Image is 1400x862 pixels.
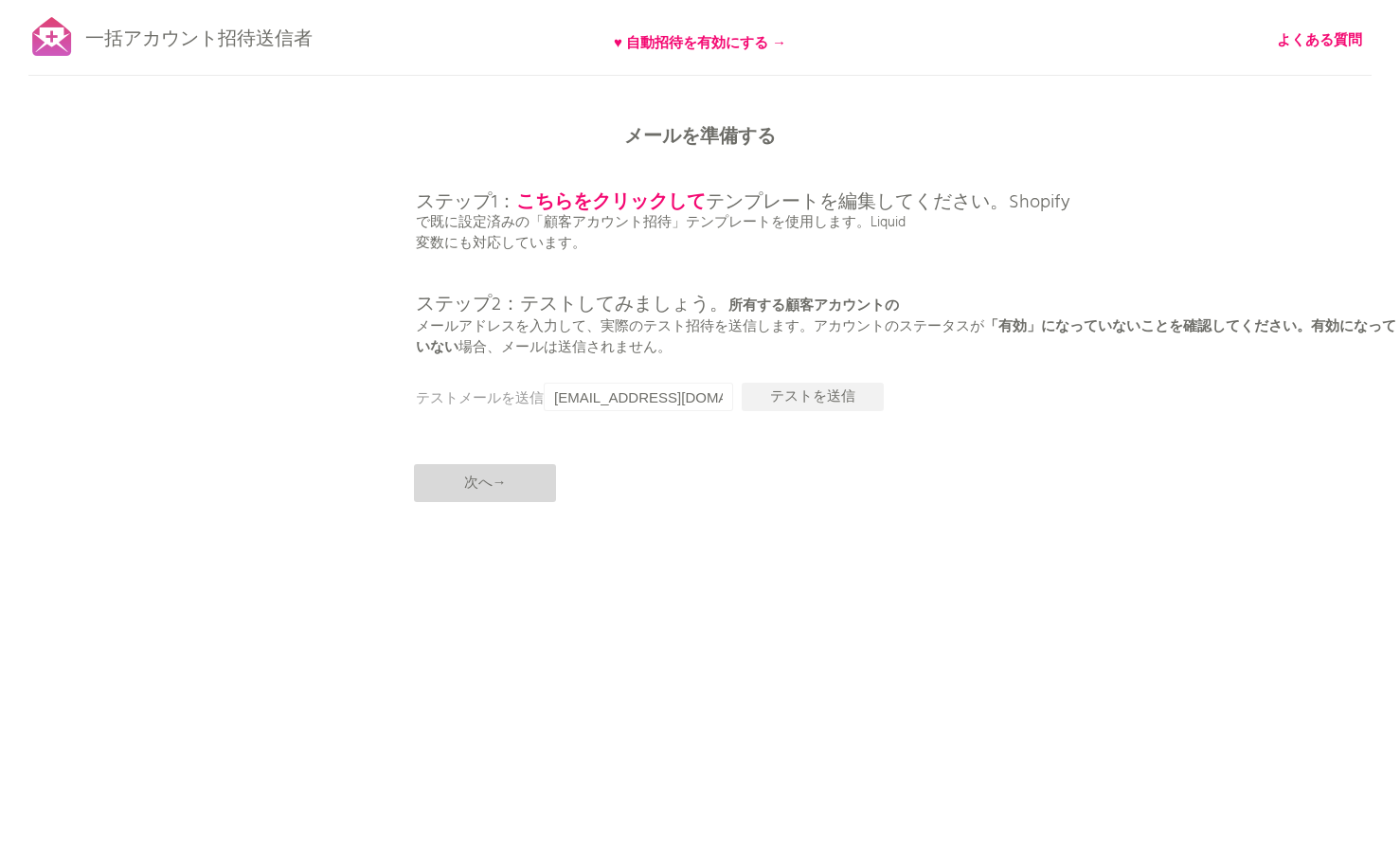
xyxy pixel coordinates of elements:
[814,315,984,338] font: アカウントのステータスが
[416,315,586,338] font: メールアドレスを入力して
[416,290,728,320] font: ステップ2：テストしてみましょう。
[416,188,516,218] font: ステップ1：
[464,472,507,494] font: 次へ→
[770,386,855,408] font: テストを送信
[728,295,899,317] font: 所有する顧客アカウントの
[416,387,572,410] font: テストメールを送信する
[458,336,672,359] font: 場合、メールは送信されません。
[706,188,1070,218] font: テンプレートを編集してください。Shopify
[624,122,776,153] font: メールを準備する
[416,211,906,234] font: で既に設定済みの「顧客アカウント招待」テンプレートを使用します。Liquid
[1277,29,1362,52] font: よくある質問
[614,32,786,55] font: ♥ 自動招待を有効にする →
[1277,30,1362,51] a: よくある質問
[416,232,586,255] font: 変数にも対応しています。
[85,25,313,55] font: 一括アカウント招待送信者
[516,188,706,218] a: こちらをクリックして
[586,315,814,338] font: 、実際のテスト招待を送信します。
[416,315,1396,359] font: 「有効」になっていないことを確認してください。有効になっていない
